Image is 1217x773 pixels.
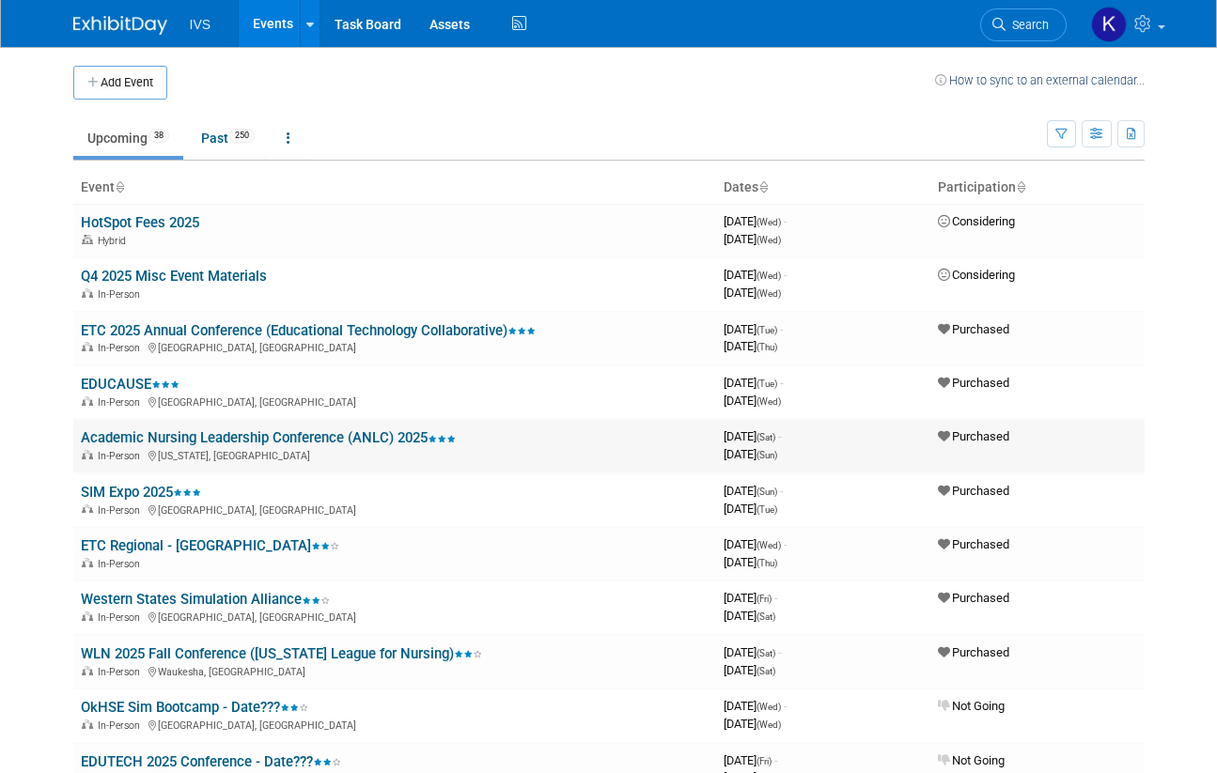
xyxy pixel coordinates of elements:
[980,8,1067,41] a: Search
[81,484,201,501] a: SIM Expo 2025
[757,594,772,604] span: (Fri)
[938,214,1015,228] span: Considering
[98,396,146,409] span: In-Person
[98,450,146,462] span: In-Person
[757,540,781,550] span: (Wed)
[82,719,93,729] img: In-Person Event
[938,753,1005,767] span: Not Going
[724,232,781,246] span: [DATE]
[73,66,167,100] button: Add Event
[98,342,146,354] span: In-Person
[757,288,781,299] span: (Wed)
[938,322,1009,336] span: Purchased
[73,16,167,35] img: ExhibitDay
[724,609,775,623] span: [DATE]
[757,325,777,335] span: (Tue)
[81,322,536,339] a: ETC 2025 Annual Conference (Educational Technology Collaborative)
[724,484,783,498] span: [DATE]
[724,268,787,282] span: [DATE]
[938,484,1009,498] span: Purchased
[724,753,777,767] span: [DATE]
[724,555,777,569] span: [DATE]
[724,717,781,731] span: [DATE]
[73,172,716,204] th: Event
[757,342,777,352] span: (Thu)
[757,379,777,389] span: (Tue)
[98,719,146,732] span: In-Person
[98,558,146,570] span: In-Person
[724,214,787,228] span: [DATE]
[757,719,781,730] span: (Wed)
[724,591,777,605] span: [DATE]
[98,504,146,517] span: In-Person
[784,537,787,551] span: -
[82,666,93,675] img: In-Person Event
[82,235,93,244] img: Hybrid Event
[82,504,93,514] img: In-Person Event
[81,753,341,770] a: EDUTECH 2025 Conference - Date???
[724,645,781,659] span: [DATE]
[716,172,930,204] th: Dates
[780,322,783,336] span: -
[780,376,783,390] span: -
[115,179,124,194] a: Sort by Event Name
[81,537,339,554] a: ETC Regional - [GEOGRAPHIC_DATA]
[724,394,781,408] span: [DATE]
[724,429,781,443] span: [DATE]
[98,666,146,678] span: In-Person
[938,699,1005,713] span: Not Going
[82,396,93,406] img: In-Person Event
[82,611,93,621] img: In-Person Event
[82,342,93,351] img: In-Person Event
[724,339,777,353] span: [DATE]
[81,699,308,716] a: OkHSE Sim Bootcamp - Date???
[757,558,777,568] span: (Thu)
[938,591,1009,605] span: Purchased
[98,288,146,301] span: In-Person
[774,753,777,767] span: -
[938,429,1009,443] span: Purchased
[81,591,330,608] a: Western States Simulation Alliance
[724,502,777,516] span: [DATE]
[81,268,267,285] a: Q4 2025 Misc Event Materials
[784,268,787,282] span: -
[935,73,1145,87] a: How to sync to an external calendar...
[757,702,781,712] span: (Wed)
[187,120,269,156] a: Past250
[757,271,781,281] span: (Wed)
[757,756,772,766] span: (Fri)
[81,429,456,446] a: Academic Nursing Leadership Conference (ANLC) 2025
[938,268,1015,282] span: Considering
[82,288,93,298] img: In-Person Event
[1006,18,1049,32] span: Search
[724,322,783,336] span: [DATE]
[757,432,775,442] span: (Sat)
[148,129,169,143] span: 38
[774,591,777,605] span: -
[190,17,211,32] span: IVS
[757,487,777,497] span: (Sun)
[724,537,787,551] span: [DATE]
[724,376,783,390] span: [DATE]
[98,611,146,624] span: In-Person
[938,376,1009,390] span: Purchased
[757,450,777,460] span: (Sun)
[757,666,775,676] span: (Sat)
[757,396,781,407] span: (Wed)
[81,663,709,678] div: Waukesha, [GEOGRAPHIC_DATA]
[81,609,709,624] div: [GEOGRAPHIC_DATA], [GEOGRAPHIC_DATA]
[938,645,1009,659] span: Purchased
[81,214,199,231] a: HotSpot Fees 2025
[757,235,781,245] span: (Wed)
[778,645,781,659] span: -
[1091,7,1127,42] img: Kate Wroblewski
[81,447,709,462] div: [US_STATE], [GEOGRAPHIC_DATA]
[81,502,709,517] div: [GEOGRAPHIC_DATA], [GEOGRAPHIC_DATA]
[784,214,787,228] span: -
[82,558,93,567] img: In-Person Event
[724,699,787,713] span: [DATE]
[757,217,781,227] span: (Wed)
[758,179,768,194] a: Sort by Start Date
[780,484,783,498] span: -
[724,447,777,461] span: [DATE]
